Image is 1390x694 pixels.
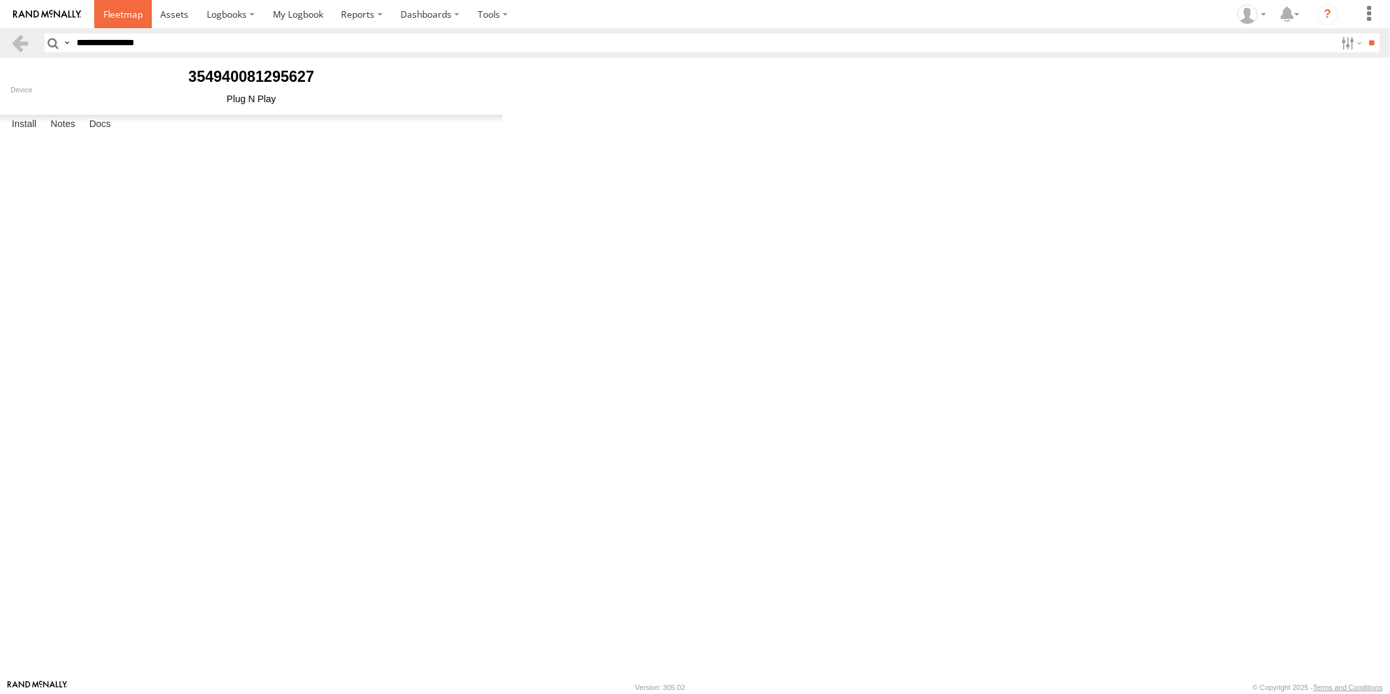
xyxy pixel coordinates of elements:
[82,115,117,134] label: Docs
[7,681,67,694] a: Visit our Website
[635,684,685,691] div: Version: 305.02
[1317,4,1338,25] i: ?
[10,86,492,94] div: Device
[10,94,492,104] div: Plug N Play
[13,10,81,19] img: rand-logo.svg
[5,115,43,134] label: Install
[188,68,314,85] b: 354940081295627
[1313,684,1383,691] a: Terms and Conditions
[1233,5,1271,24] div: Zarni Lwin
[1336,33,1364,52] label: Search Filter Options
[10,33,29,52] a: Back to previous Page
[62,33,72,52] label: Search Query
[1253,684,1383,691] div: © Copyright 2025 -
[44,115,82,134] label: Notes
